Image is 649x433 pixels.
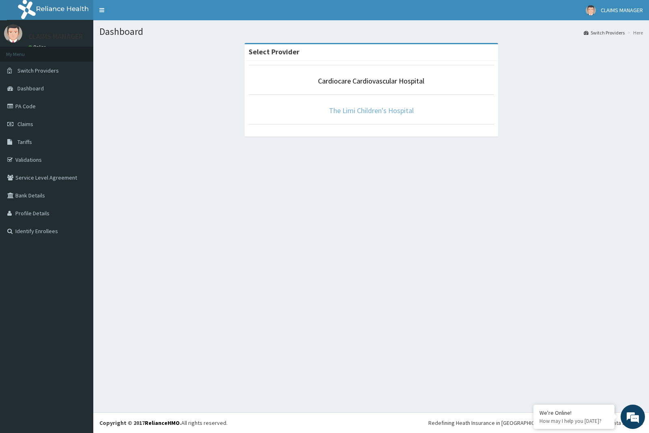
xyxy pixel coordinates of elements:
footer: All rights reserved. [93,412,649,433]
li: Here [625,29,643,36]
span: Claims [17,120,33,128]
span: CLAIMS MANAGER [601,6,643,14]
strong: Select Provider [249,47,299,56]
span: Tariffs [17,138,32,146]
h1: Dashboard [99,26,643,37]
span: Switch Providers [17,67,59,74]
a: Online [28,44,48,50]
a: Switch Providers [584,29,625,36]
img: User Image [4,24,22,43]
a: Cardiocare Cardiovascular Hospital [318,76,424,86]
span: Dashboard [17,85,44,92]
p: How may I help you today? [539,418,608,424]
div: We're Online! [539,409,608,416]
div: Redefining Heath Insurance in [GEOGRAPHIC_DATA] using Telemedicine and Data Science! [428,419,643,427]
a: The Limi Children's Hospital [329,106,414,115]
a: RelianceHMO [145,419,180,427]
img: User Image [586,5,596,15]
p: CLAIMS MANAGER [28,33,83,40]
strong: Copyright © 2017 . [99,419,181,427]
